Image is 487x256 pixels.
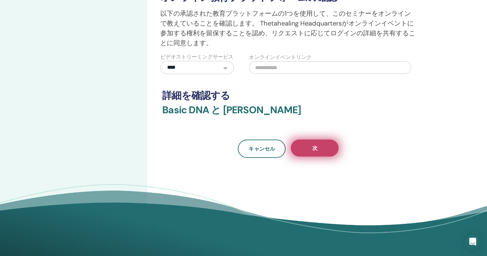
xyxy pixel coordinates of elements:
[160,9,416,48] p: 以下の承認された教育プラットフォームの1つを使用して、このセミナーをオンラインで教えていることを確認します。 Thetahealing Headquartersがオンラインイベントに参加する権利...
[249,145,275,152] span: キャンセル
[249,53,312,61] label: オンラインイベントリンク
[291,139,339,156] button: 次
[238,139,286,158] a: キャンセル
[160,53,234,61] label: ビデオストリーミングサービス
[465,234,480,249] div: Open Intercom Messenger
[162,90,414,101] h3: 詳細を確認する
[312,145,317,152] span: 次
[162,104,414,124] h3: Basic DNA と [PERSON_NAME]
